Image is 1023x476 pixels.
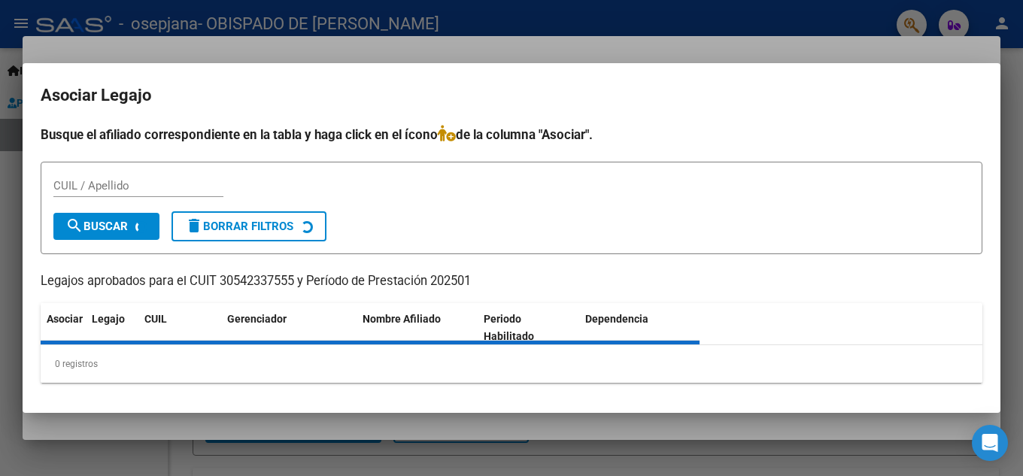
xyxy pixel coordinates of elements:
h2: Asociar Legajo [41,81,982,110]
h4: Busque el afiliado correspondiente en la tabla y haga click en el ícono de la columna "Asociar". [41,125,982,144]
datatable-header-cell: Legajo [86,303,138,353]
datatable-header-cell: Nombre Afiliado [357,303,478,353]
p: Legajos aprobados para el CUIT 30542337555 y Período de Prestación 202501 [41,272,982,291]
mat-icon: delete [185,217,203,235]
span: Borrar Filtros [185,220,293,233]
datatable-header-cell: Asociar [41,303,86,353]
button: Borrar Filtros [172,211,326,241]
div: 0 registros [41,345,982,383]
span: Gerenciador [227,313,287,325]
span: Nombre Afiliado [363,313,441,325]
span: CUIL [144,313,167,325]
datatable-header-cell: Periodo Habilitado [478,303,579,353]
span: Asociar [47,313,83,325]
div: Open Intercom Messenger [972,425,1008,461]
button: Buscar [53,213,159,240]
span: Buscar [65,220,128,233]
mat-icon: search [65,217,83,235]
datatable-header-cell: CUIL [138,303,221,353]
span: Periodo Habilitado [484,313,534,342]
datatable-header-cell: Dependencia [579,303,700,353]
datatable-header-cell: Gerenciador [221,303,357,353]
span: Legajo [92,313,125,325]
span: Dependencia [585,313,648,325]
